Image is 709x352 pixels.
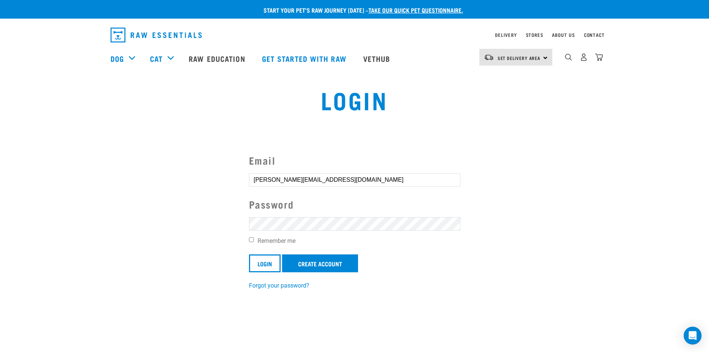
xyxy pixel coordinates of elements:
a: Stores [526,34,543,36]
img: home-icon-1@2x.png [565,54,572,61]
img: user.png [580,53,588,61]
a: Create Account [282,254,358,272]
a: Get started with Raw [255,44,356,73]
h1: Login [131,86,577,113]
a: Raw Education [181,44,254,73]
a: Forgot your password? [249,282,309,289]
a: take our quick pet questionnaire. [368,8,463,12]
span: Set Delivery Area [498,57,541,59]
a: Cat [150,53,163,64]
img: van-moving.png [484,54,494,61]
img: home-icon@2x.png [595,53,603,61]
input: Remember me [249,237,254,242]
label: Remember me [249,237,460,245]
nav: dropdown navigation [105,25,605,45]
div: Open Intercom Messenger [684,327,702,345]
a: About Us [552,34,575,36]
a: Contact [584,34,605,36]
img: Raw Essentials Logo [111,28,202,42]
label: Password [249,197,460,212]
a: Delivery [495,34,517,36]
label: Email [249,153,460,168]
a: Vethub [356,44,400,73]
input: Login [249,254,281,272]
a: Dog [111,53,124,64]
